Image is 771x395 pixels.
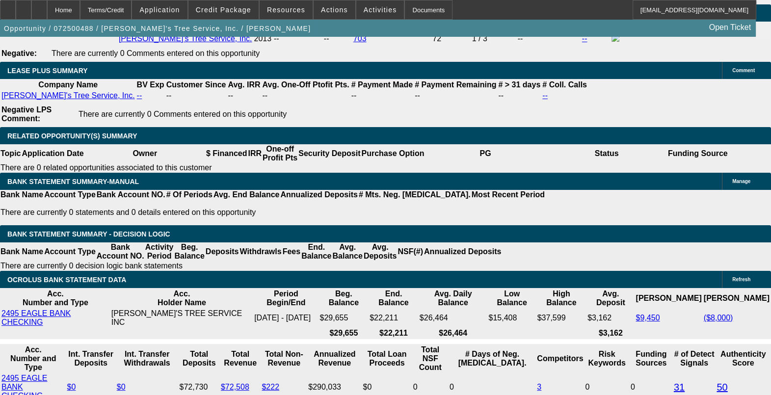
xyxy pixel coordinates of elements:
th: # of Detect Signals [673,345,716,372]
span: LEASE PLUS SUMMARY [7,67,88,75]
th: $26,464 [419,328,487,338]
span: Manage [732,179,750,184]
th: $22,211 [369,328,418,338]
a: $0 [117,383,126,391]
span: Comment [732,68,755,73]
td: -- [351,91,413,101]
th: Beg. Balance [319,289,369,308]
div: $290,033 [308,383,361,392]
th: Acc. Holder Name [111,289,253,308]
th: Funding Source [667,144,728,163]
a: 703 [353,34,367,43]
b: Customer Since [166,80,226,89]
a: -- [137,91,142,100]
th: High Balance [537,289,586,308]
th: Acc. Number and Type [1,289,110,308]
th: Purchase Option [361,144,425,163]
th: Withdrawls [239,242,282,261]
span: RELATED OPPORTUNITY(S) SUMMARY [7,132,137,140]
th: Acc. Number and Type [1,345,66,372]
b: Avg. One-Off Ptofit Pts. [262,80,349,89]
th: Account Type [44,190,96,200]
span: There are currently 0 Comments entered on this opportunity [52,49,260,57]
th: Account Type [44,242,96,261]
button: Application [132,0,187,19]
b: # Payment Remaining [415,80,496,89]
a: ($8,000) [704,314,733,322]
th: Avg. Deposit [587,289,634,308]
th: Annualized Deposits [280,190,358,200]
th: Funding Sources [630,345,672,372]
th: [PERSON_NAME] [635,289,702,308]
th: Annualized Revenue [308,345,361,372]
th: $ Financed [206,144,248,163]
th: Status [546,144,667,163]
span: Resources [267,6,305,14]
th: PG [425,144,546,163]
button: Credit Package [188,0,259,19]
td: [PERSON_NAME]'S TREE SERVICE INC [111,309,253,327]
th: # Days of Neg. [MEDICAL_DATA]. [449,345,535,372]
th: IRR [247,144,262,163]
th: Total Loan Proceeds [363,345,412,372]
a: 2495 EAGLE BANK CHECKING [1,309,71,326]
td: [DATE] - [DATE] [254,309,318,327]
img: facebook-icon.png [611,34,619,42]
th: End. Balance [301,242,332,261]
b: Negative LPS Comment: [1,105,52,123]
td: -- [323,33,352,44]
th: Competitors [536,345,584,372]
b: BV Exp [137,80,164,89]
button: Actions [314,0,355,19]
th: Total Revenue [220,345,261,372]
b: # Payment Made [351,80,413,89]
a: 3 [537,383,541,391]
th: One-off Profit Pts [262,144,298,163]
td: -- [166,91,227,101]
td: $15,408 [488,309,535,327]
td: -- [414,91,497,101]
a: $72,508 [221,383,249,391]
b: # Coll. Calls [542,80,587,89]
th: Annualized Deposits [424,242,502,261]
span: There are currently 0 Comments entered on this opportunity [79,110,287,118]
th: $29,655 [319,328,369,338]
span: Refresh [732,277,750,282]
a: [PERSON_NAME]'s Tree Service, Inc. [1,91,135,100]
a: $0 [67,383,76,391]
th: Beg. Balance [174,242,205,261]
span: Credit Package [196,6,251,14]
th: Sum of the Total NSF Count and Total Overdraft Fee Count from Ocrolus [413,345,448,372]
td: -- [498,91,541,101]
p: There are currently 0 statements and 0 details entered on this opportunity [0,208,545,217]
a: -- [542,91,548,100]
div: 72 [432,34,470,43]
button: Resources [260,0,313,19]
th: Risk Keywords [585,345,629,372]
th: Authenticity Score [716,345,770,372]
th: Int. Transfer Withdrawals [116,345,178,372]
span: Application [139,6,180,14]
th: Bank Account NO. [96,242,145,261]
b: Avg. IRR [228,80,260,89]
td: -- [517,33,581,44]
th: Avg. Deposits [363,242,398,261]
th: # Of Periods [166,190,213,200]
th: Security Deposit [298,144,361,163]
span: Actions [321,6,348,14]
button: Activities [356,0,404,19]
th: Owner [84,144,206,163]
th: Low Balance [488,289,535,308]
th: Int. Transfer Deposits [67,345,115,372]
th: # Mts. Neg. [MEDICAL_DATA]. [358,190,471,200]
th: End. Balance [369,289,418,308]
td: $29,655 [319,309,369,327]
td: -- [262,91,349,101]
th: NSF(#) [397,242,424,261]
span: Bank Statement Summary - Decision Logic [7,230,170,238]
b: Negative: [1,49,37,57]
b: # > 31 days [498,80,540,89]
th: Total Non-Revenue [261,345,307,372]
span: OCROLUS BANK STATEMENT DATA [7,276,126,284]
span: Activities [364,6,397,14]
